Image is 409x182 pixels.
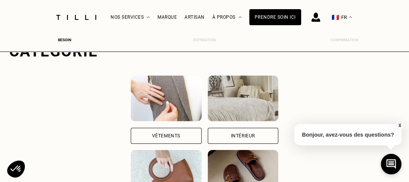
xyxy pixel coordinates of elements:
[131,76,201,121] img: Vêtements
[152,134,180,138] div: Vêtements
[311,13,320,22] img: icône connexion
[157,14,177,20] a: Marque
[184,14,205,20] a: Artisan
[328,0,356,34] button: 🇫🇷 FR
[332,14,339,21] span: 🇫🇷
[189,38,220,42] div: Estimation
[349,16,352,18] img: menu déroulant
[212,0,242,34] div: À propos
[147,16,150,18] img: Menu déroulant
[239,16,242,18] img: Menu déroulant à propos
[53,15,99,20] img: Logo du service de couturière Tilli
[329,38,360,42] div: Confirmation
[49,38,80,42] div: Besoin
[294,124,402,145] p: Bonjour, avez-vous des questions?
[231,134,255,138] div: Intérieur
[249,9,301,25] a: Prendre soin ici
[111,0,150,34] div: Nos services
[396,121,403,130] button: X
[208,76,278,121] img: Intérieur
